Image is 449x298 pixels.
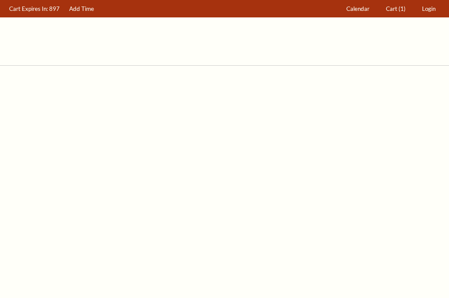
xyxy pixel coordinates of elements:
a: Calendar [342,0,374,17]
span: (1) [399,5,405,12]
span: Login [422,5,436,12]
span: 897 [49,5,60,12]
a: Add Time [65,0,98,17]
span: Cart [386,5,397,12]
a: Cart (1) [382,0,410,17]
span: Cart Expires In: [9,5,48,12]
a: Login [418,0,440,17]
span: Calendar [346,5,369,12]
